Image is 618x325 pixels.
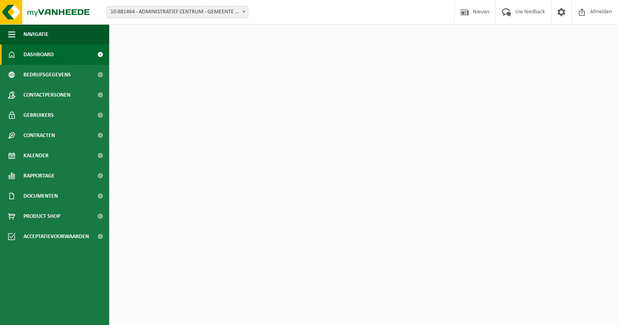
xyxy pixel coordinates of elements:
span: Rapportage [23,166,55,186]
span: Contactpersonen [23,85,70,105]
span: Gebruikers [23,105,54,125]
span: 10-881464 - ADMINISTRATIEF CENTRUM - GEMEENTE BEVEREN - KOSTENPLAATS 51 - BEVEREN-WAAS [107,6,248,18]
span: Product Shop [23,206,60,226]
span: Documenten [23,186,58,206]
span: Bedrijfsgegevens [23,65,71,85]
span: Dashboard [23,44,54,65]
span: Acceptatievoorwaarden [23,226,89,247]
span: Kalender [23,146,49,166]
span: Navigatie [23,24,49,44]
span: Contracten [23,125,55,146]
